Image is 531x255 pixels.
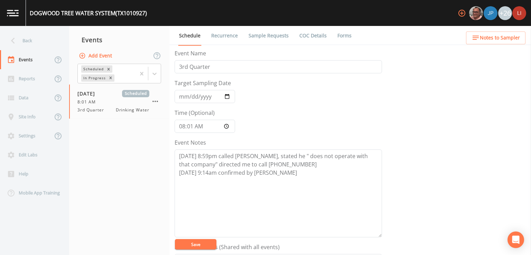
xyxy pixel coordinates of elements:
[498,6,512,20] div: +26
[248,26,290,45] a: Sample Requests
[175,138,206,147] label: Event Notes
[116,107,149,113] span: Drinking Water
[507,231,524,248] div: Open Intercom Messenger
[77,99,100,105] span: 8:01 AM
[336,26,353,45] a: Forms
[210,26,239,45] a: Recurrence
[175,149,382,237] textarea: [DATE] 8:59pm called [PERSON_NAME], stated he " does not operate with that company" directed me t...
[30,9,147,17] div: DOGWOOD TREE WATER SYSTEM (TX1010927)
[466,31,525,44] button: Notes to Sampler
[298,26,328,45] a: COC Details
[81,74,107,82] div: In Progress
[512,6,526,20] img: e1cb15338d9faa5df36971f19308172f
[469,6,483,20] img: e2d790fa78825a4bb76dcb6ab311d44c
[483,6,498,20] div: Joshua gere Paul
[69,84,169,119] a: [DATE]Scheduled8:01 AM3rd QuarterDrinking Water
[178,26,202,46] a: Schedule
[175,109,215,117] label: Time (Optional)
[175,239,216,249] button: Save
[469,6,483,20] div: Mike Franklin
[77,107,108,113] span: 3rd Quarter
[77,49,115,62] button: Add Event
[69,31,169,48] div: Events
[480,34,520,42] span: Notes to Sampler
[105,65,112,73] div: Remove Scheduled
[77,90,100,97] span: [DATE]
[484,6,497,20] img: 41241ef155101aa6d92a04480b0d0000
[7,10,19,16] img: logo
[81,65,105,73] div: Scheduled
[175,49,206,57] label: Event Name
[122,90,149,97] span: Scheduled
[175,243,280,251] label: Scheduler Notes (Shared with all events)
[175,79,231,87] label: Target Sampling Date
[107,74,114,82] div: Remove In Progress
